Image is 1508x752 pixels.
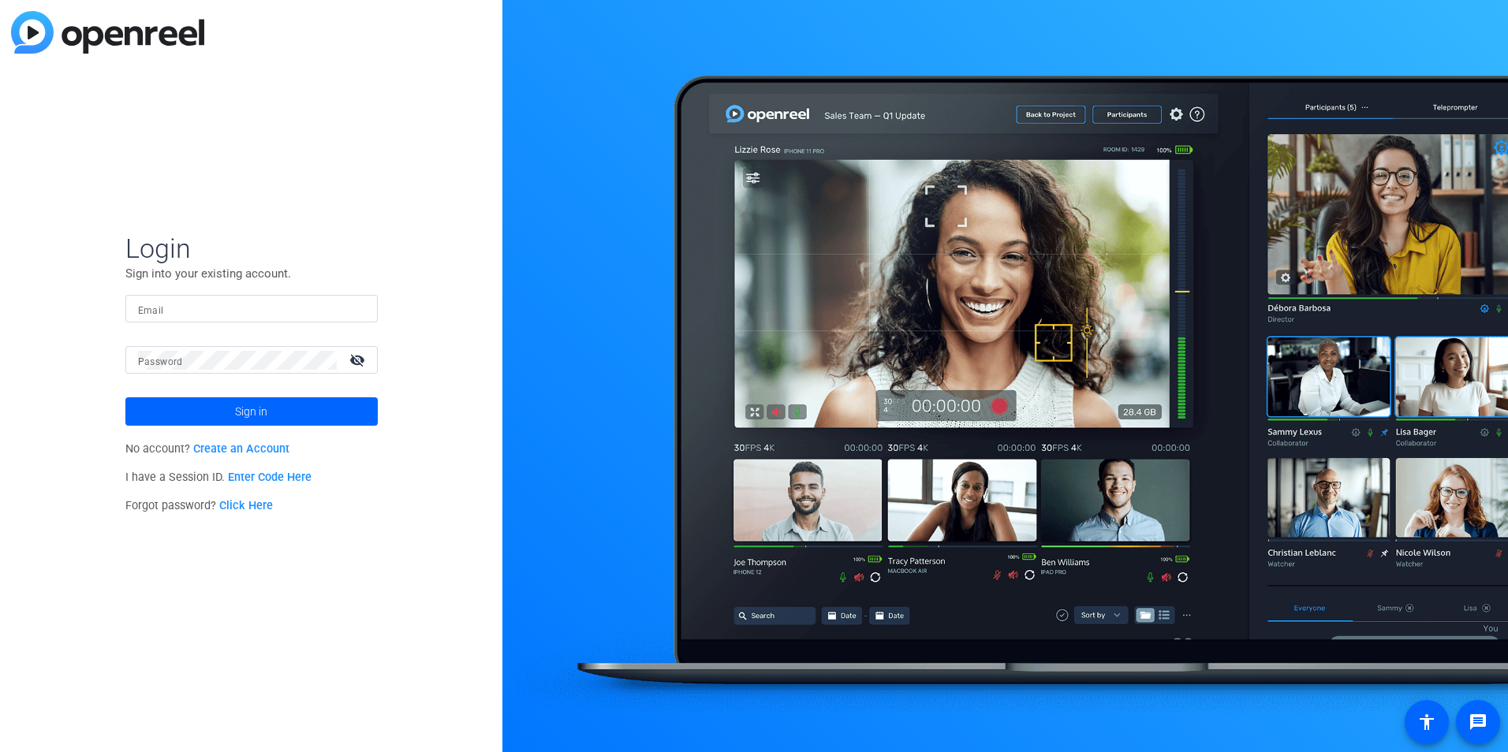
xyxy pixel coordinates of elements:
[125,442,290,456] span: No account?
[125,471,312,484] span: I have a Session ID.
[340,348,378,371] mat-icon: visibility_off
[138,300,365,318] input: Enter Email Address
[125,397,378,426] button: Sign in
[138,305,164,316] mat-label: Email
[1417,713,1436,732] mat-icon: accessibility
[125,265,378,282] p: Sign into your existing account.
[235,392,267,431] span: Sign in
[125,499,274,512] span: Forgot password?
[138,356,183,367] mat-label: Password
[125,232,378,265] span: Login
[193,442,289,456] a: Create an Account
[228,471,312,484] a: Enter Code Here
[219,499,273,512] a: Click Here
[11,11,204,54] img: blue-gradient.svg
[1469,713,1487,732] mat-icon: message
